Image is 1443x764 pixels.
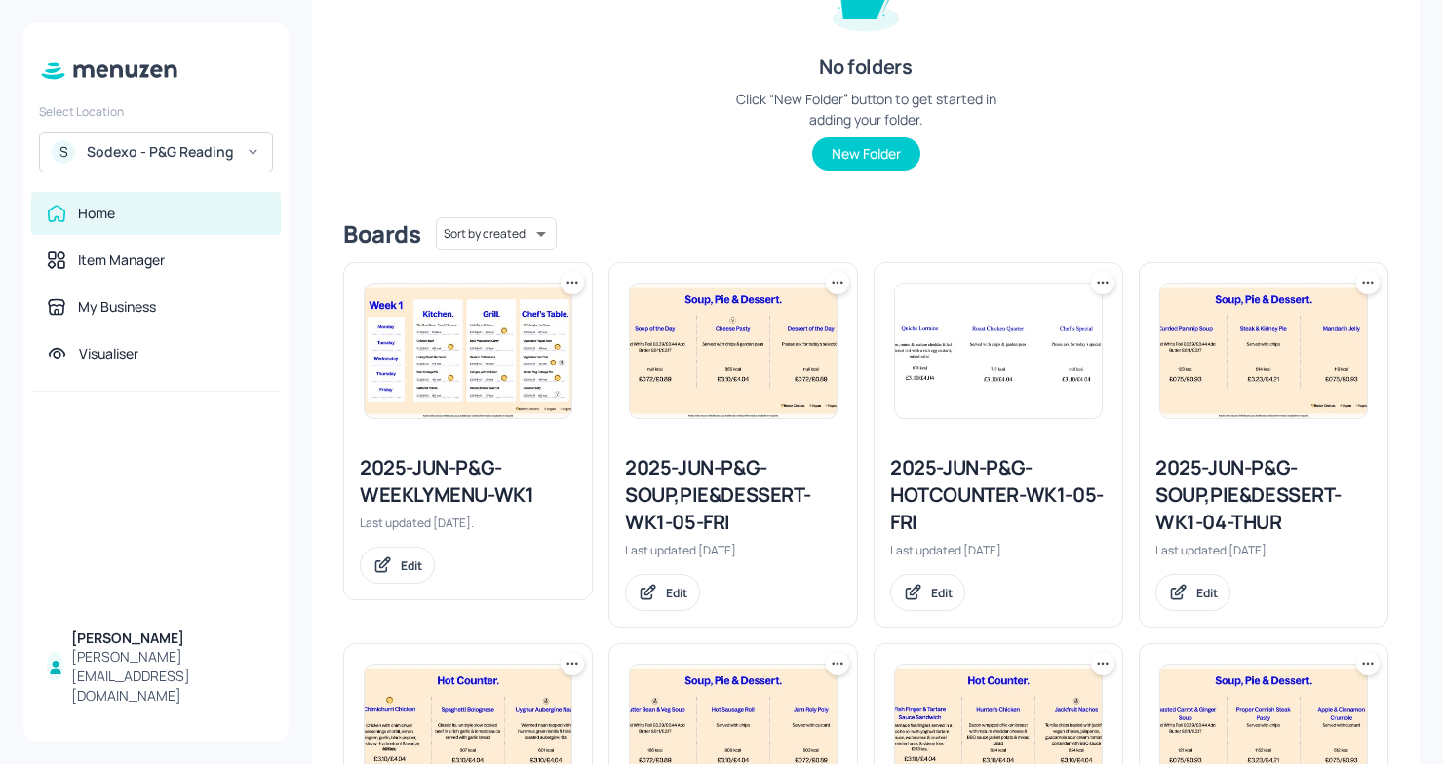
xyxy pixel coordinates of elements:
[931,585,953,601] div: Edit
[87,142,234,162] div: Sodexo - P&G Reading
[819,54,912,81] div: No folders
[52,140,75,164] div: S
[720,89,1012,130] div: Click “New Folder” button to get started in adding your folder.
[1155,454,1372,536] div: 2025-JUN-P&G-SOUP,PIE&DESSERT-WK1-04-THUR
[890,542,1107,558] div: Last updated [DATE].
[401,557,422,574] div: Edit
[360,515,576,531] div: Last updated [DATE].
[79,344,138,363] div: Visualiser
[436,214,557,253] div: Sort by created
[78,297,156,317] div: My Business
[625,542,841,558] div: Last updated [DATE].
[78,204,115,223] div: Home
[895,284,1102,418] img: 2025-05-20-1747737377245zldgmnxmoqb.jpeg
[78,250,165,270] div: Item Manager
[1160,284,1367,418] img: 2025-07-24-1753350959197f8913m4ppmc.jpeg
[365,284,571,418] img: 2025-09-22-17585537892164cfo6q41nho.jpeg
[812,137,920,171] button: New Folder
[890,454,1107,536] div: 2025-JUN-P&G-HOTCOUNTER-WK1-05-FRI
[39,103,273,120] div: Select Location
[625,454,841,536] div: 2025-JUN-P&G-SOUP,PIE&DESSERT-WK1-05-FRI
[360,454,576,509] div: 2025-JUN-P&G-WEEKLYMENU-WK1
[71,647,265,706] div: [PERSON_NAME][EMAIL_ADDRESS][DOMAIN_NAME]
[71,629,265,648] div: [PERSON_NAME]
[1155,542,1372,558] div: Last updated [DATE].
[630,284,837,418] img: 2025-05-27-1748354588590nhezvn2rmvc.jpeg
[666,585,687,601] div: Edit
[1196,585,1218,601] div: Edit
[343,218,420,249] div: Boards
